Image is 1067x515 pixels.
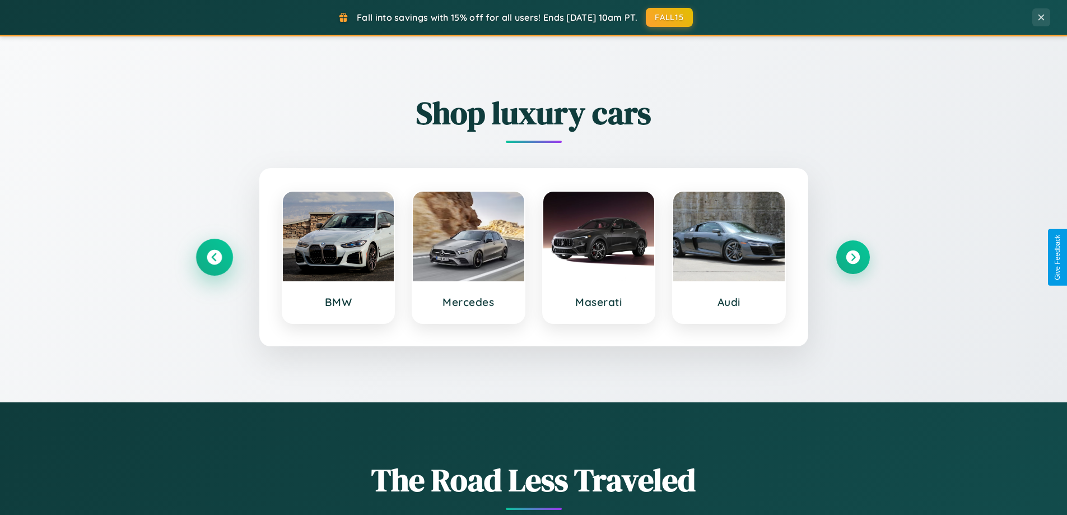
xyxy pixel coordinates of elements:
h3: Mercedes [424,295,513,309]
h3: Maserati [555,295,644,309]
h3: BMW [294,295,383,309]
div: Give Feedback [1054,235,1061,280]
h2: Shop luxury cars [198,91,870,134]
button: FALL15 [646,8,693,27]
h1: The Road Less Traveled [198,458,870,502]
span: Fall into savings with 15% off for all users! Ends [DATE] 10am PT. [357,12,637,23]
h3: Audi [684,295,774,309]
